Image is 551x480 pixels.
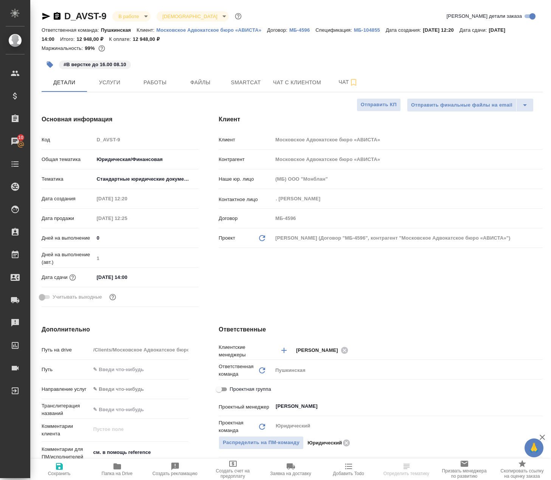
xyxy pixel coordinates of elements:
p: Контактное лицо [219,196,273,203]
p: МБ-4596 [289,27,315,33]
p: Клиент: [137,27,156,33]
p: Дата сдачи [42,274,68,281]
p: Итого: [60,36,76,42]
p: Дней на выполнение (авт.) [42,251,94,266]
input: Пустое поле [273,173,543,184]
input: ✎ Введи что-нибудь [94,272,160,283]
h4: Клиент [219,115,543,124]
input: Пустое поле [273,154,543,165]
p: Договор: [267,27,289,33]
p: Ответственная команда: [42,27,101,33]
p: Пушкинская [101,27,137,33]
span: Распределить на ПМ-команду [223,438,300,447]
input: ✎ Введи что-нибудь [94,232,199,243]
p: Дата создания [42,195,94,203]
span: Создать рекламацию [152,471,197,476]
span: Учитывать выходные [53,293,102,301]
p: Путь [42,366,90,373]
span: Чат с клиентом [273,78,321,87]
p: Проект [219,234,235,242]
p: Комментарии для ПМ/исполнителей [42,446,90,461]
div: split button [407,98,534,112]
input: Пустое поле [94,253,199,264]
div: Стандартные юридические документы, договоры, уставы [94,173,199,186]
div: В работе [112,11,150,22]
span: В заказе уже есть ответственный ПМ или ПМ группа [219,436,304,449]
div: Юридическая/Финансовая [94,153,199,166]
p: Комментарии клиента [42,423,90,438]
p: Спецификация: [315,27,354,33]
button: [DEMOGRAPHIC_DATA] [160,13,220,20]
button: Заявка на доставку [262,459,320,480]
button: Призвать менеджера по развитию [435,459,493,480]
button: Отправить КП [357,98,401,111]
button: 100.00 RUB; [97,43,107,53]
input: Пустое поле [90,344,188,355]
a: Московское Адвокатское бюро «АВИСТА» [157,26,267,33]
span: Услуги [92,78,128,87]
p: 12 948,00 ₽ [133,36,165,42]
button: Распределить на ПМ-команду [219,436,304,449]
p: Клиентские менеджеры [219,344,273,359]
button: Добавить тэг [42,56,58,73]
p: Тематика [42,175,94,183]
p: #В верстке до 16.00 08.10 [64,61,126,68]
a: МБ-104855 [354,26,386,33]
input: Пустое поле [94,193,160,204]
p: Дней на выполнение [42,234,94,242]
p: Дата сдачи: [459,27,489,33]
h4: Основная информация [42,115,188,124]
span: Проектная группа [230,386,271,393]
span: Файлы [182,78,219,87]
div: ✎ Введи что-нибудь [93,386,179,393]
button: Скопировать ссылку для ЯМессенджера [42,12,51,21]
p: Московское Адвокатское бюро «АВИСТА» [157,27,267,33]
button: Папка на Drive [88,459,146,480]
div: ✎ Введи что-нибудь [90,383,188,396]
span: 10 [14,134,28,141]
button: Определить тематику [377,459,435,480]
button: Open [539,406,540,407]
span: Работы [137,78,173,87]
span: Добавить Todo [333,471,364,476]
button: Выбери, если сб и вс нужно считать рабочими днями для выполнения заказа. [108,292,118,302]
span: Папка на Drive [102,471,133,476]
span: Создать счет на предоплату [208,468,257,479]
span: [PERSON_NAME] детали заказа [447,12,522,20]
input: Пустое поле [94,213,160,224]
button: 🙏 [525,438,543,457]
span: Сохранить [48,471,71,476]
a: МБ-4596 [289,26,315,33]
input: Пустое поле [273,213,543,224]
p: МБ-104855 [354,27,386,33]
button: Добавить менеджера [275,341,293,359]
p: 99% [85,45,96,51]
span: Скопировать ссылку на оценку заказа [498,468,546,479]
p: 12 948,00 ₽ [76,36,109,42]
svg: Подписаться [349,78,358,87]
button: Сохранить [30,459,88,480]
p: Ответственная команда [219,363,258,378]
p: Направление услуг [42,386,90,393]
span: Отправить КП [361,101,397,109]
div: [PERSON_NAME] [296,345,351,355]
p: Контрагент [219,156,273,163]
p: К оплате: [109,36,133,42]
input: Пустое поле [273,134,543,145]
a: D_AVST-9 [64,11,106,21]
button: Open [539,350,540,351]
button: Если добавить услуги и заполнить их объемом, то дата рассчитается автоматически [68,273,78,282]
button: Доп статусы указывают на важность/срочность заказа [233,11,243,21]
span: Чат [330,77,366,87]
span: Призвать менеджера по развитию [440,468,489,479]
p: Договор [219,215,273,222]
span: Детали [46,78,82,87]
p: [DATE] 12:20 [423,27,459,33]
span: Smartcat [228,78,264,87]
span: 🙏 [528,440,540,456]
p: Дата создания: [386,27,423,33]
p: Транслитерация названий [42,402,90,417]
div: [PERSON_NAME] (Договор "МБ-4596", контрагент "Московское Адвокатское бюро «АВИСТА»") [273,232,543,245]
span: [PERSON_NAME] [296,347,343,354]
p: Маржинальность: [42,45,85,51]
